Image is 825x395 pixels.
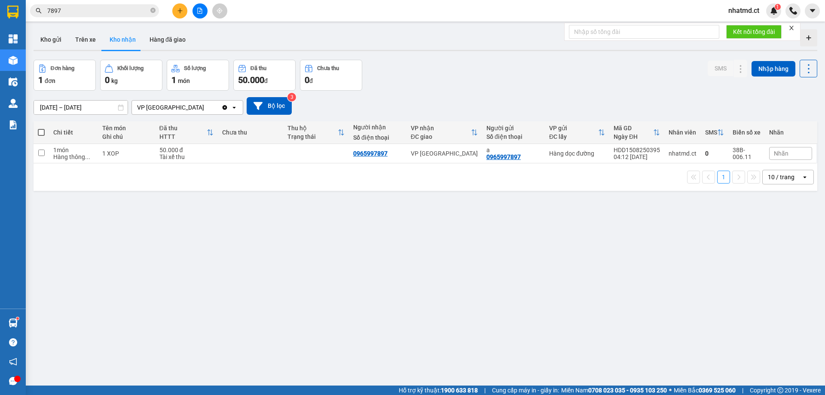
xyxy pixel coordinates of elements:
[669,129,697,136] div: Nhân viên
[805,3,820,18] button: caret-down
[353,124,402,131] div: Người nhận
[411,150,478,157] div: VP [GEOGRAPHIC_DATA]
[9,338,17,346] span: question-circle
[205,103,206,112] input: Selected VP Mỹ Đình.
[7,6,18,18] img: logo-vxr
[150,8,156,13] span: close-circle
[742,386,743,395] span: |
[51,65,74,71] div: Đơn hàng
[614,133,653,140] div: Ngày ĐH
[669,389,672,392] span: ⚪️
[733,147,761,160] div: 38B-006.11
[776,4,779,10] span: 1
[9,377,17,385] span: message
[34,60,96,91] button: Đơn hàng1đơn
[283,121,349,144] th: Toggle SortBy
[549,125,598,132] div: VP gửi
[111,77,118,84] span: kg
[233,60,296,91] button: Đã thu50.000đ
[789,7,797,15] img: phone-icon
[9,56,18,65] img: warehouse-icon
[9,34,18,43] img: dashboard-icon
[777,387,783,393] span: copyright
[159,153,214,160] div: Tài xế thu
[549,133,598,140] div: ĐC lấy
[399,386,478,395] span: Hỗ trợ kỹ thuật:
[34,29,68,50] button: Kho gửi
[150,7,156,15] span: close-circle
[53,153,94,160] div: Hàng thông thường
[143,29,192,50] button: Hàng đã giao
[669,150,697,157] div: nhatmd.ct
[441,387,478,394] strong: 1900 633 818
[197,8,203,14] span: file-add
[305,75,309,85] span: 0
[614,153,660,160] div: 04:12 [DATE]
[172,3,187,18] button: plus
[309,77,313,84] span: đ
[300,60,362,91] button: Chưa thu0đ
[68,29,103,50] button: Trên xe
[317,65,339,71] div: Chưa thu
[774,150,788,157] span: Nhãn
[705,129,717,136] div: SMS
[769,129,812,136] div: Nhãn
[708,61,733,76] button: SMS
[287,133,338,140] div: Trạng thái
[406,121,482,144] th: Toggle SortBy
[545,121,609,144] th: Toggle SortBy
[788,25,794,31] span: close
[251,65,266,71] div: Đã thu
[38,75,43,85] span: 1
[561,386,667,395] span: Miền Nam
[486,153,521,160] div: 0965997897
[212,3,227,18] button: aim
[171,75,176,85] span: 1
[264,77,268,84] span: đ
[100,60,162,91] button: Khối lượng0kg
[726,25,782,39] button: Kết nối tổng đài
[117,65,144,71] div: Khối lượng
[9,120,18,129] img: solution-icon
[614,147,660,153] div: HDD1508250395
[569,25,719,39] input: Nhập số tổng đài
[178,77,190,84] span: món
[177,8,183,14] span: plus
[411,133,471,140] div: ĐC giao
[609,121,664,144] th: Toggle SortBy
[800,29,817,46] div: Tạo kho hàng mới
[159,125,207,132] div: Đã thu
[721,5,766,16] span: nhatmd.ct
[484,386,486,395] span: |
[85,153,90,160] span: ...
[353,150,388,157] div: 0965997897
[217,8,223,14] span: aim
[549,150,605,157] div: Hàng dọc đường
[588,387,667,394] strong: 0708 023 035 - 0935 103 250
[247,97,292,115] button: Bộ lọc
[53,129,94,136] div: Chi tiết
[752,61,795,77] button: Nhập hàng
[674,386,736,395] span: Miền Bắc
[102,150,151,157] div: 1 XOP
[801,174,808,181] svg: open
[768,173,794,181] div: 10 / trang
[155,121,218,144] th: Toggle SortBy
[159,147,214,153] div: 50.000 đ
[102,133,151,140] div: Ghi chú
[222,129,279,136] div: Chưa thu
[614,125,653,132] div: Mã GD
[159,133,207,140] div: HTTT
[9,77,18,86] img: warehouse-icon
[238,75,264,85] span: 50.000
[53,147,94,153] div: 1 món
[770,7,778,15] img: icon-new-feature
[733,129,761,136] div: Biển số xe
[192,3,208,18] button: file-add
[287,93,296,101] sup: 3
[701,121,728,144] th: Toggle SortBy
[733,27,775,37] span: Kết nối tổng đài
[492,386,559,395] span: Cung cấp máy in - giấy in:
[699,387,736,394] strong: 0369 525 060
[221,104,228,111] svg: Clear value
